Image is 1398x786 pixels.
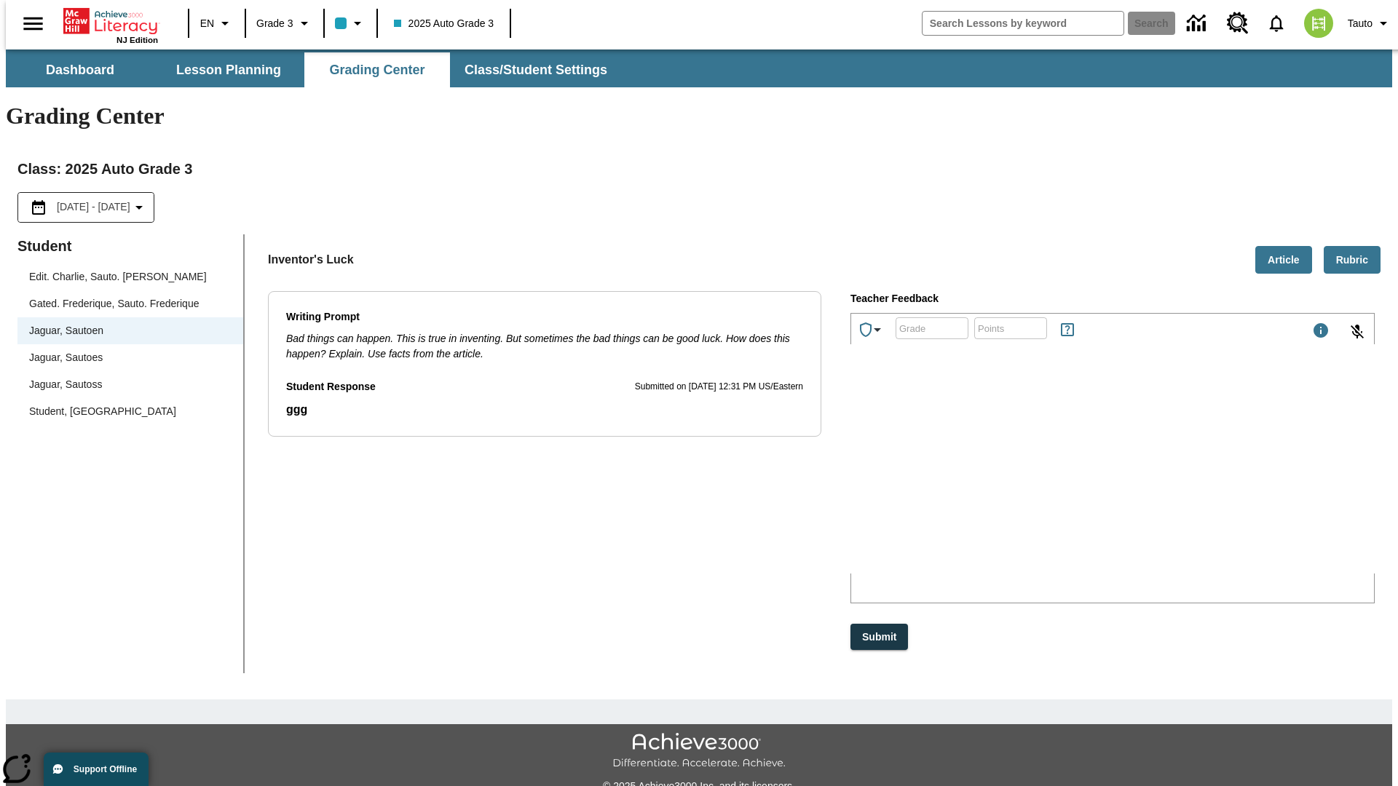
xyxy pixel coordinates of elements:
button: Support Offline [44,753,149,786]
h2: Class : 2025 Auto Grade 3 [17,157,1381,180]
div: Jaguar, Sautoes [17,344,243,371]
button: Click to activate and allow voice recognition [1340,314,1375,349]
div: Maximum 1000 characters Press Escape to exit toolbar and use left and right arrow keys to access ... [1312,322,1330,342]
p: ggg [286,401,803,418]
div: Jaguar, Sautoen [29,323,103,338]
div: Student, [GEOGRAPHIC_DATA] [29,404,176,419]
p: Student [17,234,243,258]
div: Edit. Charlie, Sauto. [PERSON_NAME] [17,263,243,290]
a: Data Center [1178,4,1218,44]
input: Grade: Letters, numbers, %, + and - are allowed. [896,309,968,348]
span: Grade 3 [256,16,293,31]
div: Home [63,5,158,44]
input: search field [923,12,1123,35]
span: NJ Edition [116,36,158,44]
p: Student Response [286,379,376,395]
div: Jaguar, Sautoss [29,377,102,392]
p: Student Response [286,401,803,418]
div: Jaguar, Sautoes [29,350,103,365]
a: Home [63,7,158,36]
button: Achievements [851,315,892,344]
a: Resource Center, Will open in new tab [1218,4,1257,43]
p: Teacher Feedback [850,291,1375,307]
button: Class/Student Settings [453,52,619,87]
img: Achieve3000 Differentiate Accelerate Achieve [612,733,786,770]
div: SubNavbar [6,52,620,87]
button: Select a new avatar [1295,4,1342,42]
img: avatar image [1304,9,1333,38]
span: Tauto [1348,16,1373,31]
button: Select the date range menu item [24,199,148,216]
button: Open side menu [12,2,55,45]
span: Support Offline [74,764,137,774]
span: Lesson Planning [176,62,281,79]
div: Student, [GEOGRAPHIC_DATA] [17,398,243,425]
button: Submit [850,624,908,651]
div: SubNavbar [6,49,1392,87]
button: Lesson Planning [156,52,301,87]
span: Class/Student Settings [465,62,607,79]
p: Inventor's Luck [268,251,354,269]
span: EN [200,16,214,31]
div: Jaguar, Sautoen [17,317,243,344]
p: Bad things can happen. This is true in inventing. But sometimes the bad things can be good luck. ... [286,331,803,362]
h1: Grading Center [6,103,1392,130]
span: 2025 Auto Grade 3 [394,16,494,31]
div: Gated. Frederique, Sauto. Frederique [17,290,243,317]
a: Notifications [1257,4,1295,42]
p: RBryA [6,12,213,25]
button: Language: EN, Select a language [194,10,240,36]
svg: Collapse Date Range Filter [130,199,148,216]
p: Writing Prompt [286,309,803,325]
button: Class color is light blue. Change class color [329,10,372,36]
button: Rubric, Will open in new tab [1324,246,1381,274]
div: Grade: Letters, numbers, %, + and - are allowed. [896,317,968,339]
div: Points: Must be equal to or less than 25. [974,317,1047,339]
button: Dashboard [7,52,153,87]
body: Type your response here. [6,12,213,25]
div: Edit. Charlie, Sauto. [PERSON_NAME] [29,269,207,285]
button: Rules for Earning Points and Achievements, Will open in new tab [1053,315,1082,344]
div: Jaguar, Sautoss [17,371,243,398]
button: Article, Will open in new tab [1255,246,1312,274]
div: Gated. Frederique, Sauto. Frederique [29,296,199,311]
span: [DATE] - [DATE] [57,199,130,215]
input: Points: Must be equal to or less than 25. [974,309,1047,348]
button: Grade: Grade 3, Select a grade [250,10,319,36]
p: Submitted on [DATE] 12:31 PM US/Eastern [635,380,803,394]
button: Grading Center [304,52,450,87]
span: Dashboard [46,62,114,79]
span: Grading Center [329,62,424,79]
button: Profile/Settings [1342,10,1398,36]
